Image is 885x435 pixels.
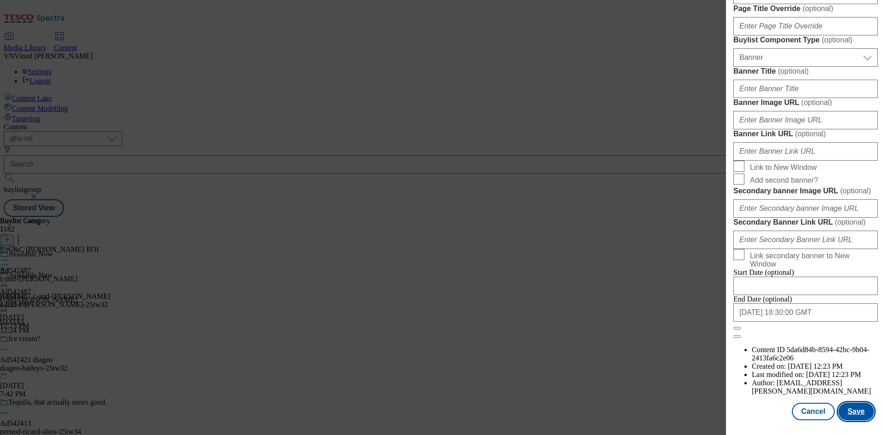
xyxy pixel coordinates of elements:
input: Enter Banner Link URL [733,142,878,161]
span: Add second banner? [750,176,818,185]
input: Enter Secondary Banner Link URL [733,231,878,249]
input: Enter Date [733,277,878,295]
li: Content ID [752,346,878,362]
span: ( optional ) [795,130,826,138]
span: Link secondary banner to New Window [750,252,874,268]
span: ( optional ) [802,5,833,12]
li: Author: [752,379,878,395]
span: 5da6d84b-8594-42bc-9b04-2413fa6c2e06 [752,346,869,362]
input: Enter Banner Title [733,80,878,98]
span: [DATE] 12:23 PM [788,362,843,370]
input: Enter Secondary banner Image URL [733,199,878,218]
input: Enter Banner Image URL [733,111,878,129]
label: Banner Image URL [733,98,878,107]
span: Start Date (optional) [733,268,794,276]
span: ( optional ) [840,187,871,195]
span: ( optional ) [801,99,832,106]
span: End Date (optional) [733,295,792,303]
button: Cancel [792,403,834,420]
input: Enter Page Title Override [733,17,878,35]
label: Banner Link URL [733,129,878,139]
label: Banner Title [733,67,878,76]
li: Last modified on: [752,371,878,379]
span: Link to New Window [750,163,817,172]
span: [EMAIL_ADDRESS][PERSON_NAME][DOMAIN_NAME] [752,379,871,395]
button: Save [838,403,874,420]
label: Secondary banner Image URL [733,186,878,196]
span: [DATE] 12:23 PM [806,371,861,378]
span: ( optional ) [822,36,853,44]
input: Enter Date [733,303,878,322]
button: Close [733,327,741,330]
label: Secondary Banner Link URL [733,218,878,227]
span: ( optional ) [778,67,809,75]
label: Page Title Override [733,4,878,13]
li: Created on: [752,362,878,371]
span: ( optional ) [835,218,866,226]
label: Buylist Component Type [733,35,878,45]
